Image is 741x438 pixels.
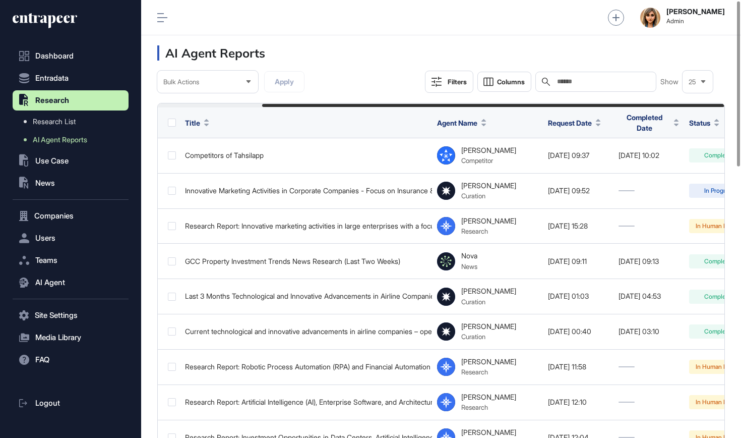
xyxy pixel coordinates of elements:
span: Research [35,96,69,104]
div: Research [461,368,516,376]
div: [PERSON_NAME] [461,287,516,295]
span: 25 [689,78,696,86]
div: Filters [448,78,467,86]
div: [DATE] 00:40 [548,327,608,336]
span: Use Case [35,157,69,165]
span: Admin [666,18,725,25]
div: [DATE] 09:52 [548,187,608,195]
div: Competitors of Tahsilapp [185,151,427,159]
span: News [35,179,55,187]
span: Logout [35,399,60,407]
div: [DATE] 03:10 [619,327,679,336]
div: Last 3 Months Technological and Innovative Advancements in Airline Companies (Operational and Com... [185,292,427,300]
button: Research [13,90,129,111]
div: [PERSON_NAME] [461,182,516,190]
span: Companies [34,212,74,220]
div: [PERSON_NAME] [461,358,516,366]
div: Research [461,227,516,235]
span: Site Settings [35,311,78,319]
button: AI Agent [13,272,129,293]
div: Research [461,403,516,411]
div: Research Report: Artificial Intelligence (AI), Enterprise Software, and Architecture Technology I... [185,398,427,406]
a: Logout [13,393,129,413]
span: Completed Date [619,112,670,133]
strong: [PERSON_NAME] [666,8,725,16]
div: [DATE] 09:11 [548,257,608,265]
span: AI Agent [35,279,65,287]
span: Users [35,234,55,242]
span: Show [660,78,678,86]
span: Dashboard [35,52,74,60]
button: Users [13,228,129,248]
div: Research Report: Innovative marketing activities in large enterprises with a focus on artificial ... [185,222,427,230]
button: Use Case [13,151,129,171]
div: [PERSON_NAME] [461,146,516,154]
span: Request Date [548,118,592,128]
span: Media Library [35,334,81,342]
div: [DATE] 11:58 [548,363,608,371]
div: Nova [461,252,477,260]
div: [PERSON_NAME] [461,217,516,225]
button: Entradata [13,68,129,88]
div: [DATE] 15:28 [548,222,608,230]
button: FAQ [13,350,129,370]
span: Entradata [35,74,69,82]
button: Filters [425,71,473,93]
div: [PERSON_NAME] [461,393,516,401]
button: Completed Date [619,112,679,133]
span: Research List [33,118,76,126]
button: Title [185,118,209,128]
a: Research List [18,113,129,131]
span: Columns [497,78,525,86]
button: Columns [477,72,531,92]
button: Teams [13,250,129,270]
span: AI Agent Reports [33,136,87,144]
span: FAQ [35,356,49,364]
div: [DATE] 09:13 [619,257,679,265]
img: admin-avatar [640,8,660,28]
span: Title [185,118,200,128]
div: GCC Property Investment Trends News Research (Last Two Weeks) [185,257,427,265]
div: Current technological and innovative advancements in airline companies – operational and commerci... [185,327,427,336]
div: [PERSON_NAME] [461,322,516,331]
a: Dashboard [13,46,129,66]
button: Media Library [13,327,129,348]
div: [DATE] 09:37 [548,151,608,159]
div: Innovative Marketing Activities in Corporate Companies - Focus on Insurance & AI [185,187,427,195]
button: News [13,173,129,193]
div: [DATE] 04:53 [619,292,679,300]
span: Bulk Actions [163,78,199,86]
button: Agent Name [437,118,486,128]
div: Research Report: Robotic Process Automation (RPA) and Financial Automation [185,363,427,371]
button: Request Date [548,118,601,128]
a: AI Agent Reports [18,131,129,149]
button: Status [689,118,719,128]
div: [DATE] 12:10 [548,398,608,406]
div: [PERSON_NAME] [461,428,516,436]
div: [DATE] 10:02 [619,151,679,159]
span: Teams [35,256,57,264]
h3: AI Agent Reports [157,45,265,61]
div: Competitor [461,156,516,165]
div: Curation [461,192,516,200]
div: Curation [461,298,516,306]
div: [DATE] 01:03 [548,292,608,300]
span: Status [689,118,710,128]
div: News [461,262,477,270]
span: Agent Name [437,118,477,128]
button: Site Settings [13,305,129,325]
button: Companies [13,206,129,226]
div: Curation [461,333,516,341]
